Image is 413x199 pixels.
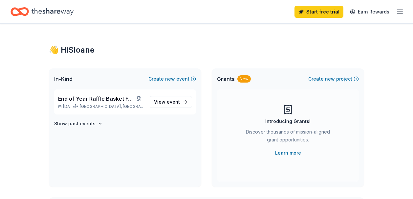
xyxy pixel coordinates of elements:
span: End of Year Raffle Basket Fundraiser [58,95,134,103]
span: Grants [217,75,235,83]
h4: Show past events [54,120,96,128]
span: View [154,98,180,106]
div: 👋 Hi Sloane [49,45,364,55]
a: Home [11,4,74,19]
div: New [237,75,251,83]
a: Earn Rewards [346,6,393,18]
span: new [165,75,175,83]
a: View event [150,96,192,108]
button: Show past events [54,120,103,128]
a: Start free trial [294,6,343,18]
p: [DATE] • [58,104,144,109]
span: [GEOGRAPHIC_DATA], [GEOGRAPHIC_DATA] [80,104,144,109]
div: Discover thousands of mission-aligned grant opportunities. [243,128,333,146]
a: Learn more [275,149,301,157]
div: Introducing Grants! [265,117,311,125]
span: In-Kind [54,75,73,83]
span: event [167,99,180,105]
span: new [325,75,335,83]
button: Createnewevent [148,75,196,83]
button: Createnewproject [308,75,359,83]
